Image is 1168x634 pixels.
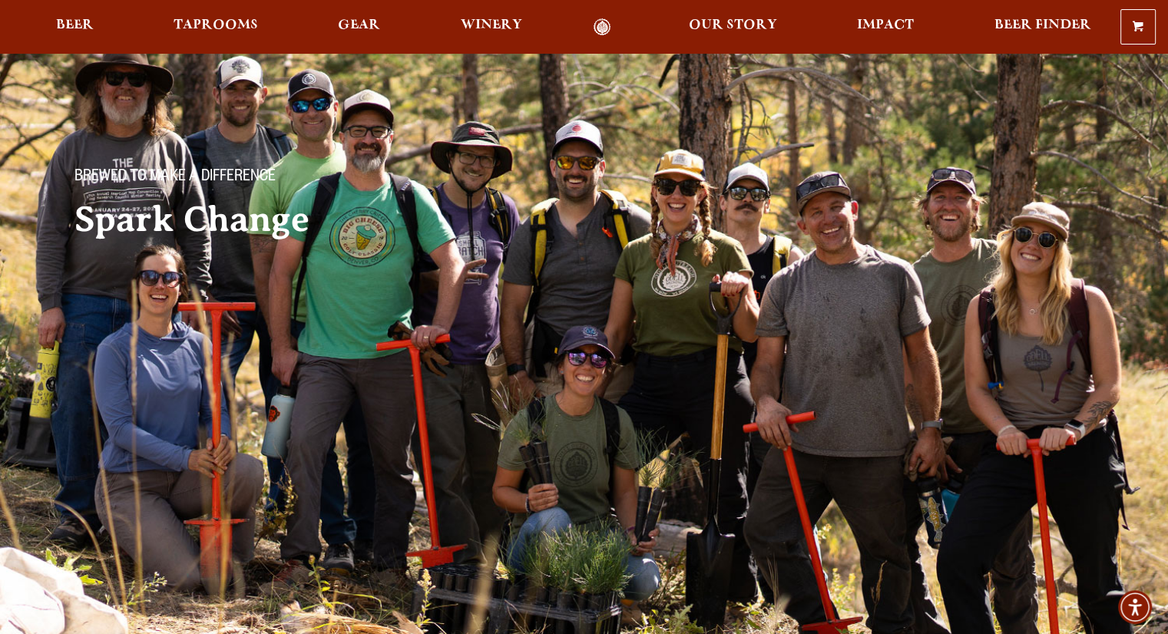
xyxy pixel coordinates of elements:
[574,18,631,36] a: Odell Home
[74,200,554,239] h2: Spark Change
[994,19,1090,31] span: Beer Finder
[857,19,914,31] span: Impact
[74,168,276,188] span: Brewed to make a difference
[328,18,390,36] a: Gear
[679,18,787,36] a: Our Story
[461,19,522,31] span: Winery
[46,18,104,36] a: Beer
[984,18,1100,36] a: Beer Finder
[1118,590,1152,624] div: Accessibility Menu
[56,19,94,31] span: Beer
[689,19,777,31] span: Our Story
[338,19,380,31] span: Gear
[847,18,924,36] a: Impact
[451,18,532,36] a: Winery
[174,19,258,31] span: Taprooms
[164,18,268,36] a: Taprooms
